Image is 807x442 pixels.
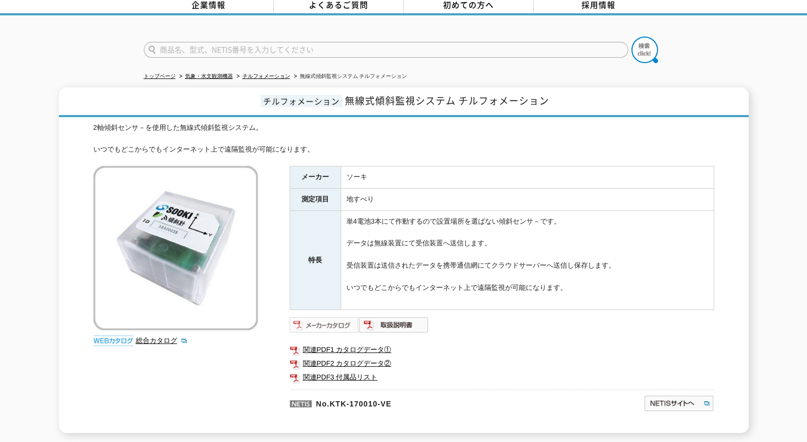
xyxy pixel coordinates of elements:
[144,73,176,79] a: トップページ
[631,37,658,63] img: btn_search.png
[290,357,714,370] a: 関連PDF2 カタログデータ②
[136,337,188,344] a: 総合カタログ
[292,71,407,82] li: 無線式傾斜監視システム チルフォメーション
[93,335,133,346] img: webカタログ
[290,166,341,189] th: メーカー
[290,316,359,333] img: メーカーカタログ
[644,395,714,412] img: NETISサイトへ
[290,323,359,331] a: メーカーカタログ
[144,42,628,58] input: 商品名、型式、NETIS番号を入力してください
[290,189,341,211] th: 測定項目
[290,210,341,310] th: 特長
[185,73,233,79] a: 気象・水文観測機器
[359,323,429,331] a: 取扱説明書
[290,370,714,384] a: 関連PDF3 付属品リスト
[290,343,714,357] a: 関連PDF1 カタログデータ①
[341,189,714,211] td: 地すべり
[242,73,290,79] a: チルフォメーション
[290,390,541,415] p: No.KTK-170010-VE
[93,122,714,155] div: 2軸傾斜センサ－を使用した無線式傾斜監視システム。 いつでもどこからでもインターネット上で遠隔監視が可能になります。
[341,166,714,189] td: ソーキ
[261,95,342,107] span: チルフォメーション
[345,93,549,108] span: 無線式傾斜監視システム チルフォメーション
[359,316,429,333] img: 取扱説明書
[93,166,258,330] img: 無線式傾斜監視システム チルフォメーション
[341,210,714,310] td: 単4電池3本にて作動するので設置場所を選ばない傾斜センサ－です。 データは無線装置にて受信装置へ送信します。 受信装置は送信されたデータを携帯通信網にてクラウドサーバーへ送信し保存します。 いつ...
